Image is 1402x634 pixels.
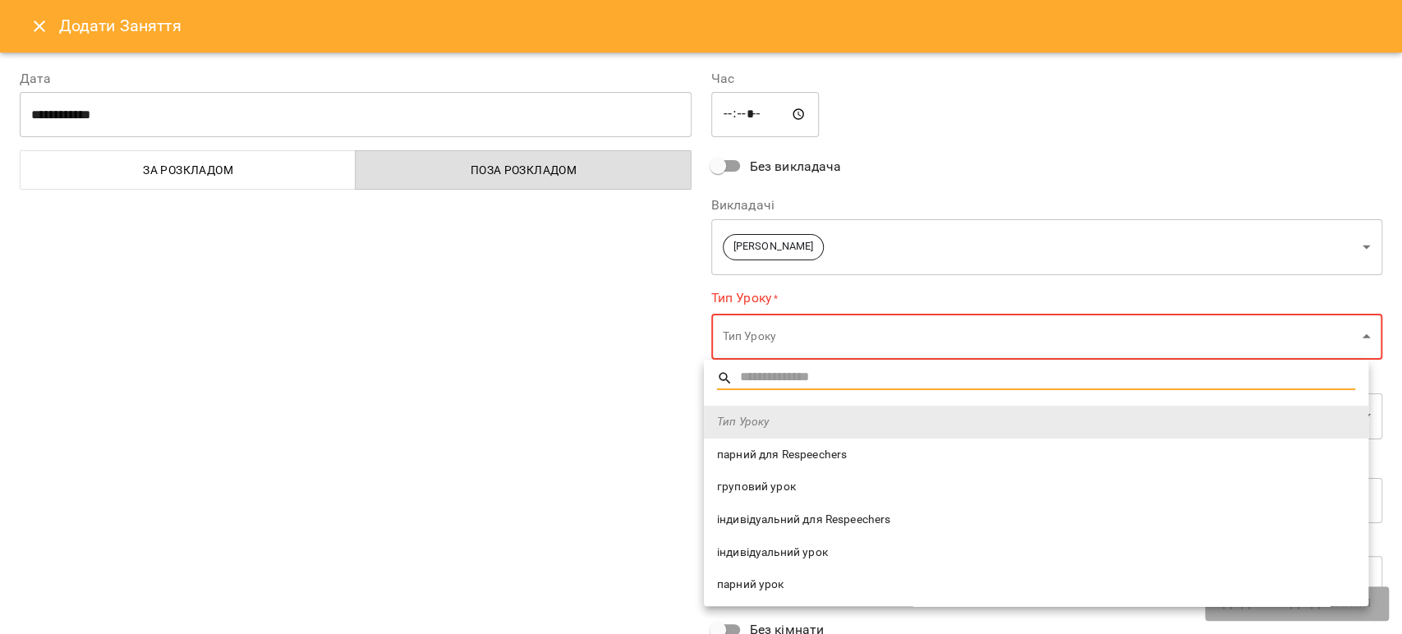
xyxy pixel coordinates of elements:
[717,544,1355,561] span: індивідуальний урок
[717,512,1355,528] span: індивідуальний для Respeechers
[717,447,1355,463] span: парний для Respeechers
[717,577,1355,593] span: парний урок
[717,414,1355,430] span: Тип Уроку
[717,479,1355,495] span: груповий урок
